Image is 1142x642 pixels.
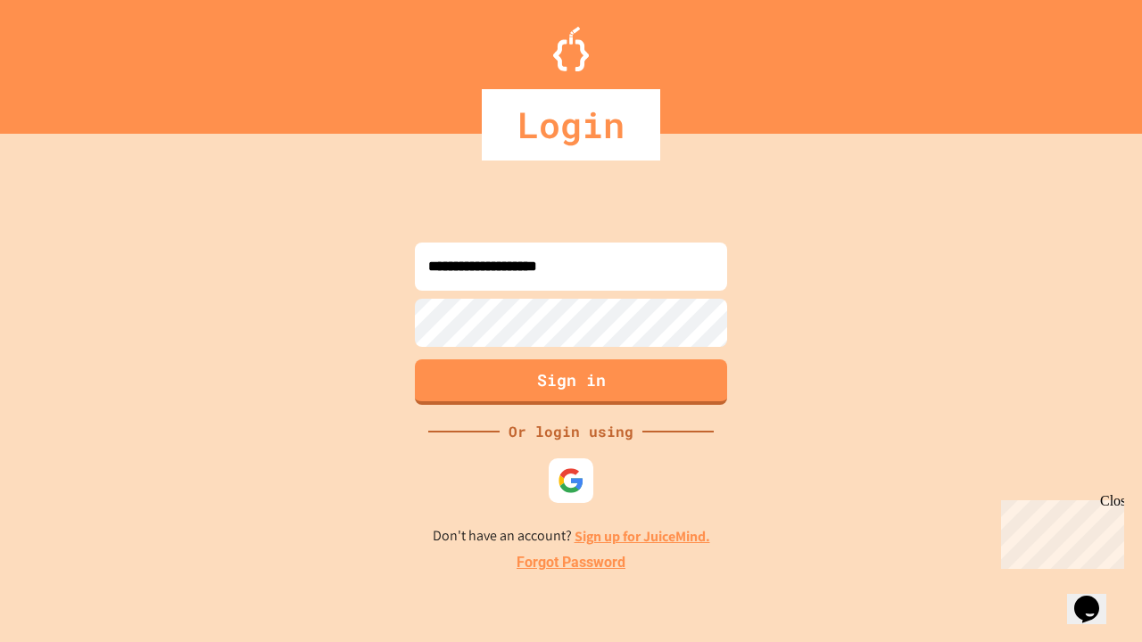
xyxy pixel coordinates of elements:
button: Sign in [415,359,727,405]
div: Login [482,89,660,160]
a: Sign up for JuiceMind. [575,527,710,546]
div: Chat with us now!Close [7,7,123,113]
div: Or login using [500,421,642,442]
iframe: chat widget [994,493,1124,569]
img: google-icon.svg [558,467,584,494]
iframe: chat widget [1067,571,1124,624]
p: Don't have an account? [433,525,710,547]
img: Logo.svg [553,27,589,71]
a: Forgot Password [517,552,625,573]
